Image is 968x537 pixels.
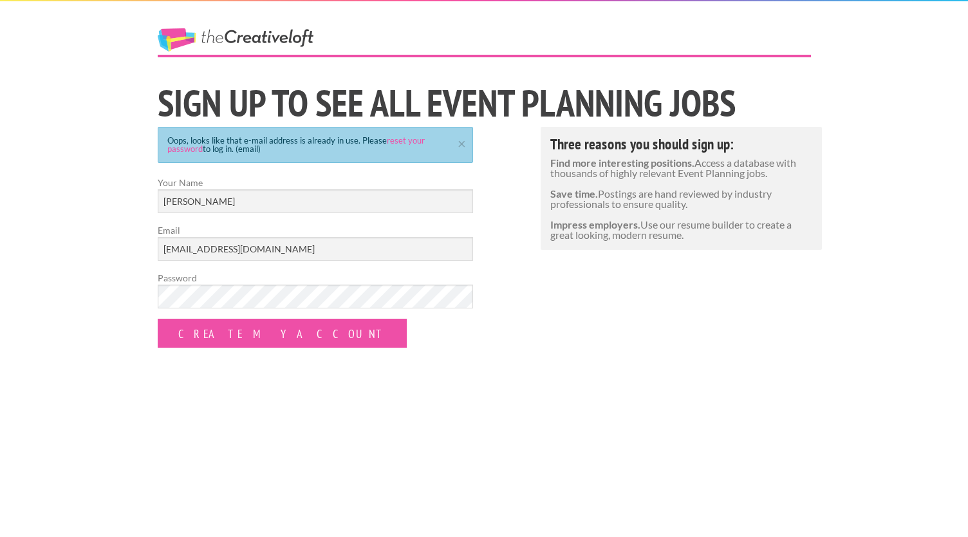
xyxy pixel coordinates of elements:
[167,135,425,154] a: reset your password
[158,127,473,163] div: Oops, looks like that e-mail address is already in use. Please to log in. (email)
[550,218,640,231] strong: Impress employers.
[550,156,694,169] strong: Find more interesting positions.
[158,285,473,308] input: Password
[158,84,811,122] h1: Sign Up to See All Event Planning jobs
[550,187,598,200] strong: Save time.
[158,319,407,348] input: Create my Account
[541,127,823,250] div: Access a database with thousands of highly relevant Event Planning jobs. Postings are hand review...
[158,271,473,308] label: Password
[158,189,473,213] input: Your Name
[158,237,473,261] input: Email
[550,137,813,151] h4: Three reasons you should sign up:
[158,223,473,261] label: Email
[158,176,473,213] label: Your Name
[158,28,313,52] a: The Creative Loft
[454,138,470,146] a: ×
